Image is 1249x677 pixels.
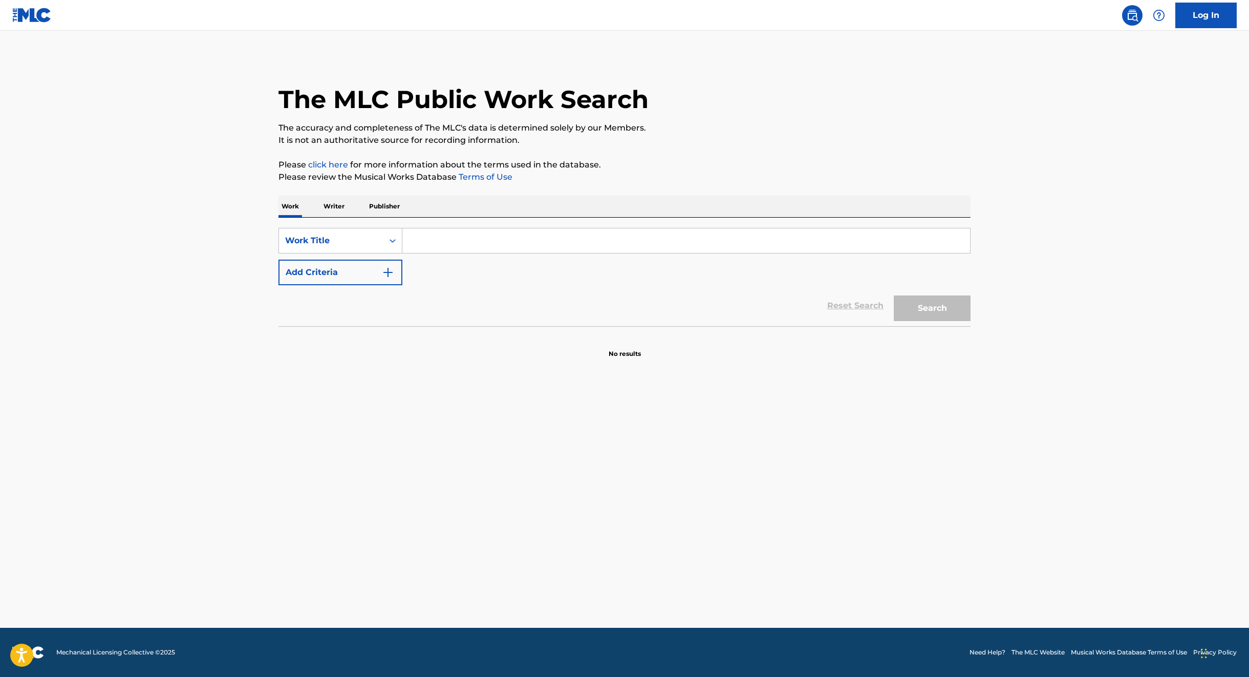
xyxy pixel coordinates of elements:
[1201,638,1207,669] div: Drag
[278,196,302,217] p: Work
[12,646,44,659] img: logo
[278,122,971,134] p: The accuracy and completeness of The MLC's data is determined solely by our Members.
[1071,648,1187,657] a: Musical Works Database Terms of Use
[382,266,394,279] img: 9d2ae6d4665cec9f34b9.svg
[320,196,348,217] p: Writer
[970,648,1005,657] a: Need Help?
[278,159,971,171] p: Please for more information about the terms used in the database.
[278,260,402,285] button: Add Criteria
[1149,5,1169,26] div: Help
[1175,3,1237,28] a: Log In
[285,235,377,247] div: Work Title
[1122,5,1143,26] a: Public Search
[1153,9,1165,22] img: help
[278,171,971,183] p: Please review the Musical Works Database
[1193,648,1237,657] a: Privacy Policy
[278,228,971,326] form: Search Form
[278,134,971,146] p: It is not an authoritative source for recording information.
[278,84,649,115] h1: The MLC Public Work Search
[457,172,512,182] a: Terms of Use
[609,337,641,358] p: No results
[1198,628,1249,677] iframe: Chat Widget
[56,648,175,657] span: Mechanical Licensing Collective © 2025
[1126,9,1138,22] img: search
[308,160,348,170] a: click here
[12,8,52,23] img: MLC Logo
[366,196,403,217] p: Publisher
[1011,648,1065,657] a: The MLC Website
